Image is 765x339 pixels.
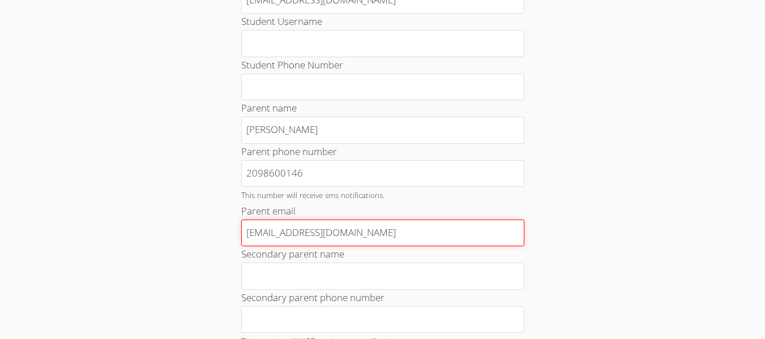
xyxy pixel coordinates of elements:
label: Student Phone Number [241,58,343,71]
label: Secondary parent name [241,247,344,260]
label: Parent phone number [241,145,337,158]
label: Parent email [241,204,296,217]
small: This number will receive sms notifications. [241,190,384,200]
label: Secondary parent phone number [241,291,384,304]
label: Parent name [241,101,297,114]
label: Student Username [241,15,322,28]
